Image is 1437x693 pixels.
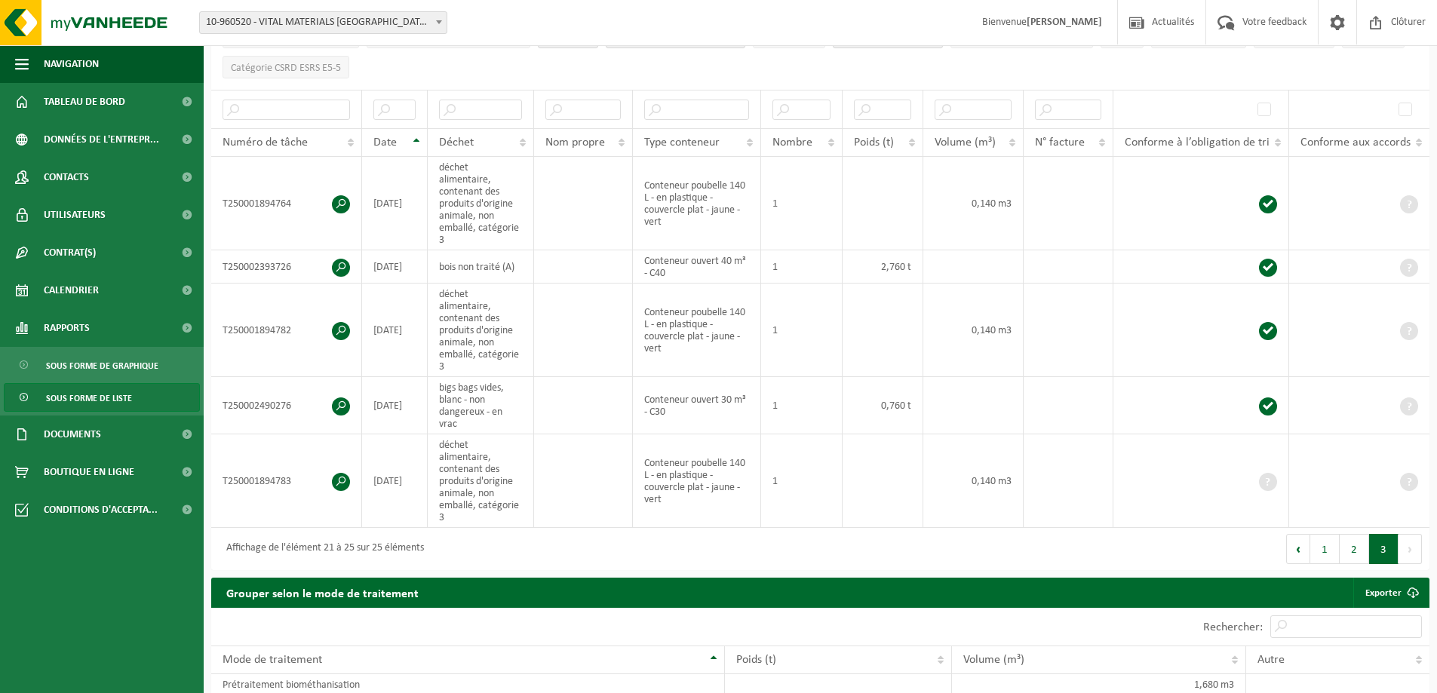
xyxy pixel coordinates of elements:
td: [DATE] [362,377,428,434]
td: déchet alimentaire, contenant des produits d'origine animale, non emballé, catégorie 3 [428,284,534,377]
td: [DATE] [362,434,428,528]
button: 3 [1369,534,1399,564]
td: 1 [761,250,843,284]
button: 2 [1340,534,1369,564]
td: bigs bags vides, blanc - non dangereux - en vrac [428,377,534,434]
strong: [PERSON_NAME] [1027,17,1102,28]
td: [DATE] [362,250,428,284]
span: Contacts [44,158,89,196]
td: 2,760 t [843,250,924,284]
span: Volume (m³) [963,654,1024,666]
span: Utilisateurs [44,196,106,234]
span: Conditions d'accepta... [44,491,158,529]
td: 0,760 t [843,377,924,434]
td: [DATE] [362,284,428,377]
td: [DATE] [362,157,428,250]
td: Conteneur ouvert 30 m³ - C30 [633,377,761,434]
span: Tableau de bord [44,83,125,121]
td: T250001894764 [211,157,362,250]
td: T250001894782 [211,284,362,377]
span: Mode de traitement [223,654,322,666]
span: N° facture [1035,136,1085,149]
span: Sous forme de liste [46,384,132,412]
td: déchet alimentaire, contenant des produits d'origine animale, non emballé, catégorie 3 [428,434,534,528]
span: Nom propre [545,136,605,149]
span: Autre [1257,654,1285,666]
a: Sous forme de liste [4,383,200,412]
div: Affichage de l'élément 21 à 25 sur 25 éléments [219,535,424,563]
td: déchet alimentaire, contenant des produits d'origine animale, non emballé, catégorie 3 [428,157,534,250]
span: Catégorie CSRD ESRS E5-5 [231,63,341,74]
span: Déchet [439,136,474,149]
a: Exporter [1353,578,1428,608]
h2: Grouper selon le mode de traitement [211,578,434,607]
span: Conforme aux accords [1300,136,1411,149]
td: T250002490276 [211,377,362,434]
td: 1 [761,434,843,528]
button: Catégorie CSRD ESRS E5-5Catégorie CSRD ESRS E5-5: Activate to sort [223,56,349,78]
td: bois non traité (A) [428,250,534,284]
td: Conteneur poubelle 140 L - en plastique - couvercle plat - jaune - vert [633,284,761,377]
span: Calendrier [44,271,99,309]
td: 1 [761,377,843,434]
td: 0,140 m3 [923,434,1024,528]
span: Contrat(s) [44,234,96,271]
button: Previous [1286,534,1310,564]
span: Poids (t) [854,136,894,149]
a: Sous forme de graphique [4,351,200,379]
td: 1 [761,284,843,377]
td: 0,140 m3 [923,284,1024,377]
td: Conteneur poubelle 140 L - en plastique - couvercle plat - jaune - vert [633,434,761,528]
td: Conteneur poubelle 140 L - en plastique - couvercle plat - jaune - vert [633,157,761,250]
span: Documents [44,415,101,453]
span: Navigation [44,45,99,83]
td: 0,140 m3 [923,157,1024,250]
span: 10-960520 - VITAL MATERIALS BELGIUM S.A. - TILLY [200,12,447,33]
span: Nombre [772,136,812,149]
span: Numéro de tâche [223,136,308,149]
span: Poids (t) [736,654,776,666]
span: Sous forme de graphique [46,351,158,380]
button: Next [1399,534,1422,564]
span: Données de l'entrepr... [44,121,159,158]
span: Boutique en ligne [44,453,134,491]
span: Date [373,136,397,149]
span: Volume (m³) [935,136,996,149]
td: T250001894783 [211,434,362,528]
span: 10-960520 - VITAL MATERIALS BELGIUM S.A. - TILLY [199,11,447,34]
td: T250002393726 [211,250,362,284]
span: Rapports [44,309,90,347]
td: 1 [761,157,843,250]
span: Conforme à l’obligation de tri [1125,136,1270,149]
span: Type conteneur [644,136,720,149]
button: 1 [1310,534,1340,564]
label: Rechercher: [1203,621,1263,633]
td: Conteneur ouvert 40 m³ - C40 [633,250,761,284]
